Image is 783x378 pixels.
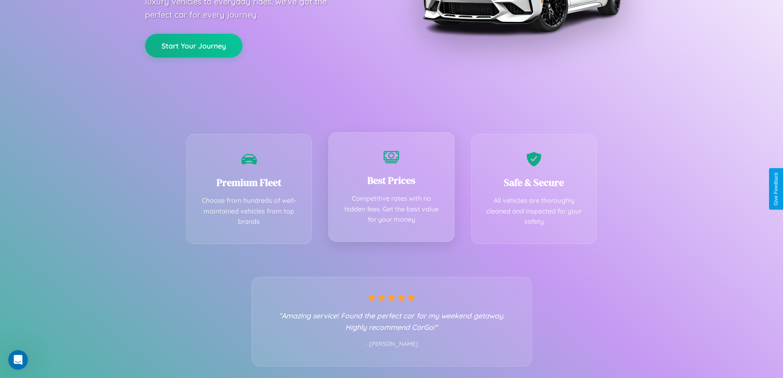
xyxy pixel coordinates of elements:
h3: Premium Fleet [199,176,300,189]
button: Start Your Journey [145,34,243,58]
p: Competitive rates with no hidden fees. Get the best value for your money [341,193,442,225]
p: - [PERSON_NAME] [268,339,515,350]
h3: Best Prices [341,174,442,187]
iframe: Intercom live chat [8,350,28,370]
p: All vehicles are thoroughly cleaned and inspected for your safety [484,195,584,227]
p: Choose from hundreds of well-maintained vehicles from top brands [199,195,300,227]
p: "Amazing service! Found the perfect car for my weekend getaway. Highly recommend CarGo!" [268,310,515,333]
div: Give Feedback [773,172,779,206]
h3: Safe & Secure [484,176,584,189]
